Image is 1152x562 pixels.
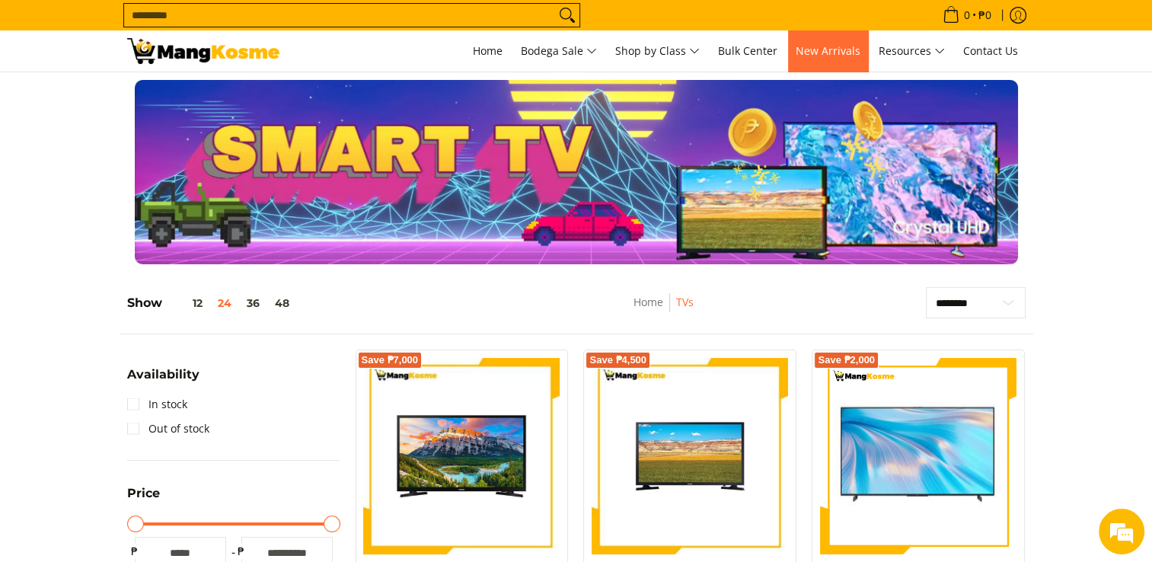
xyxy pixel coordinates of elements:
button: 36 [239,297,267,309]
span: New Arrivals [796,43,860,58]
img: samsung-32-inch-led-tv-full-view-mang-kosme [592,358,788,554]
a: Home [633,295,663,309]
a: Bodega Sale [513,30,605,72]
button: 48 [267,297,297,309]
span: ₱ [127,544,142,559]
a: Out of stock [127,417,209,441]
a: Bulk Center [710,30,785,72]
img: TVs - Premium Television Brands l Mang Kosme [127,38,279,64]
span: Contact Us [963,43,1018,58]
nav: Main Menu [295,30,1026,72]
div: Leave a message [79,85,256,105]
summary: Open [127,487,160,511]
em: Submit [223,442,276,462]
textarea: Type your message and click 'Submit' [8,388,290,442]
span: Bulk Center [718,43,777,58]
span: 0 [962,10,972,21]
nav: Breadcrumbs [550,293,777,327]
a: Resources [871,30,953,72]
button: Search [555,4,579,27]
span: • [938,7,996,24]
summary: Open [127,369,199,392]
span: ₱ [234,544,249,559]
span: Bodega Sale [521,42,597,61]
span: We are offline. Please leave us a message. [32,178,266,332]
span: Save ₱7,000 [362,356,419,365]
span: Price [127,487,160,500]
a: Shop by Class [608,30,707,72]
a: In stock [127,392,187,417]
img: huawei-s-65-inch-4k-lcd-display-tv-full-view-mang-kosme [820,366,1016,546]
span: Shop by Class [615,42,700,61]
a: TVs [676,295,694,309]
span: Save ₱4,500 [589,356,646,365]
button: 24 [210,297,239,309]
span: Availability [127,369,199,381]
a: Home [465,30,510,72]
span: Save ₱2,000 [818,356,875,365]
img: samsung-43-inch-led-tv-full-view- mang-kosme [364,358,560,554]
button: 12 [162,297,210,309]
h5: Show [127,295,297,311]
span: ₱0 [976,10,994,21]
a: New Arrivals [788,30,868,72]
a: Contact Us [956,30,1026,72]
div: Minimize live chat window [250,8,286,44]
span: Resources [879,42,945,61]
span: Home [473,43,503,58]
